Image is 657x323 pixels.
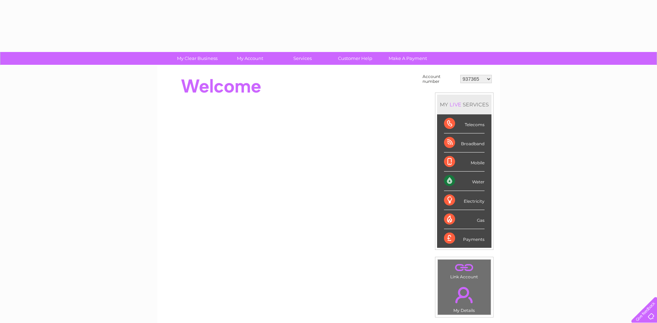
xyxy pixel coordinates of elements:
[440,283,489,307] a: .
[437,259,491,281] td: Link Account
[421,72,459,86] td: Account number
[448,101,463,108] div: LIVE
[379,52,436,65] a: Make A Payment
[437,95,491,114] div: MY SERVICES
[440,261,489,273] a: .
[437,281,491,315] td: My Details
[444,210,485,229] div: Gas
[327,52,384,65] a: Customer Help
[444,114,485,133] div: Telecoms
[444,133,485,152] div: Broadband
[444,229,485,248] div: Payments
[444,172,485,191] div: Water
[169,52,226,65] a: My Clear Business
[444,152,485,172] div: Mobile
[444,191,485,210] div: Electricity
[221,52,278,65] a: My Account
[274,52,331,65] a: Services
